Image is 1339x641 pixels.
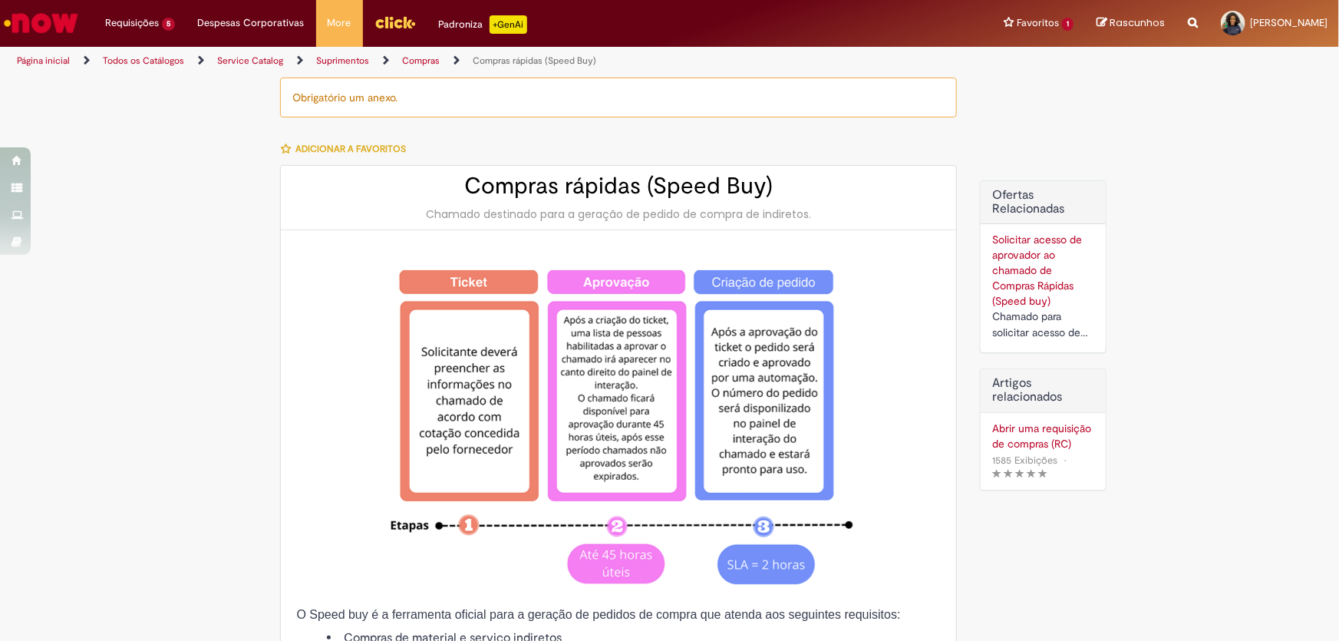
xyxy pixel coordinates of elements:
[992,309,1094,341] div: Chamado para solicitar acesso de aprovador ao ticket de Speed buy
[295,143,406,155] span: Adicionar a Favoritos
[439,15,527,34] div: Padroniza
[296,608,900,621] span: O Speed buy é a ferramenta oficial para a geração de pedidos de compra que atenda aos seguintes r...
[1250,16,1327,29] span: [PERSON_NAME]
[1097,16,1165,31] a: Rascunhos
[1060,450,1070,471] span: •
[280,78,957,117] div: Obrigatório um anexo.
[992,189,1094,216] h2: Ofertas Relacionadas
[296,173,941,199] h2: Compras rápidas (Speed Buy)
[490,15,527,34] p: +GenAi
[12,47,881,75] ul: Trilhas de página
[2,8,81,38] img: ServiceNow
[198,15,305,31] span: Despesas Corporativas
[374,11,416,34] img: click_logo_yellow_360x200.png
[17,55,70,67] a: Página inicial
[296,207,941,222] div: Chamado destinado para a geração de pedido de compra de indiretos.
[316,55,369,67] a: Suprimentos
[103,55,184,67] a: Todos os Catálogos
[473,55,596,67] a: Compras rápidas (Speed Buy)
[162,18,175,31] span: 5
[992,454,1057,467] span: 1585 Exibições
[280,133,414,165] button: Adicionar a Favoritos
[328,15,351,31] span: More
[992,421,1094,451] a: Abrir uma requisição de compras (RC)
[1062,18,1074,31] span: 1
[105,15,159,31] span: Requisições
[402,55,440,67] a: Compras
[1017,15,1059,31] span: Favoritos
[992,233,1082,308] a: Solicitar acesso de aprovador ao chamado de Compras Rápidas (Speed buy)
[217,55,283,67] a: Service Catalog
[992,377,1094,404] h3: Artigos relacionados
[980,180,1106,353] div: Ofertas Relacionadas
[1110,15,1165,30] span: Rascunhos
